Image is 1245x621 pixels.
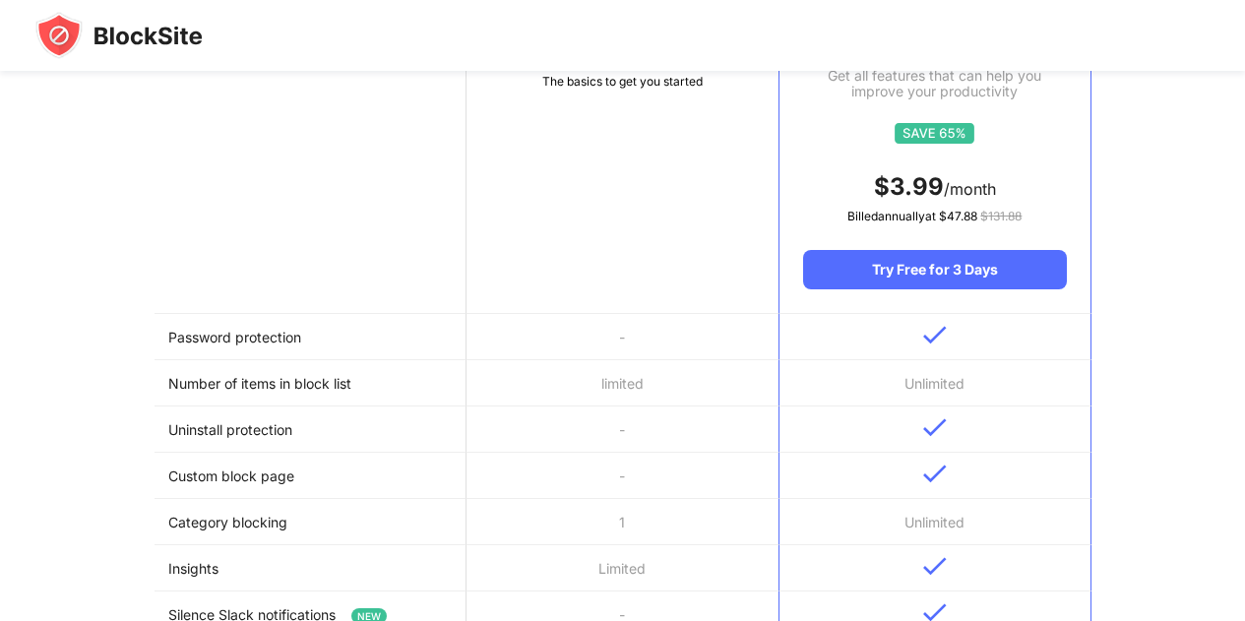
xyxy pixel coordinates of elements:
[35,12,203,59] img: blocksite-icon-black.svg
[803,207,1066,226] div: Billed annually at $ 47.88
[803,250,1066,289] div: Try Free for 3 Days
[874,172,944,201] span: $ 3.99
[467,72,778,92] div: The basics to get you started
[467,314,778,360] td: -
[467,545,778,591] td: Limited
[778,360,1090,406] td: Unlimited
[980,209,1022,223] span: $ 131.88
[778,499,1090,545] td: Unlimited
[923,418,947,437] img: v-blue.svg
[155,314,467,360] td: Password protection
[155,453,467,499] td: Custom block page
[467,499,778,545] td: 1
[155,360,467,406] td: Number of items in block list
[155,499,467,545] td: Category blocking
[467,406,778,453] td: -
[467,360,778,406] td: limited
[803,68,1066,99] div: Get all features that can help you improve your productivity
[923,557,947,576] img: v-blue.svg
[803,171,1066,203] div: /month
[895,123,974,144] img: save65.svg
[923,465,947,483] img: v-blue.svg
[155,406,467,453] td: Uninstall protection
[155,545,467,591] td: Insights
[923,326,947,344] img: v-blue.svg
[467,453,778,499] td: -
